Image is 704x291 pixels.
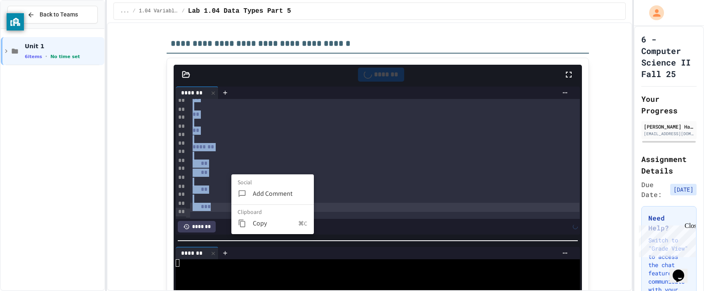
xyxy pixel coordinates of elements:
[298,219,307,228] p: ⌘C
[636,222,696,257] iframe: chat widget
[253,189,307,199] span: Add Comment
[238,178,314,186] li: Social
[669,258,696,283] iframe: chat widget
[7,13,24,31] button: privacy banner
[253,218,298,228] span: Copy
[238,208,314,216] li: Clipboard
[3,3,57,52] div: Chat with us now!Close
